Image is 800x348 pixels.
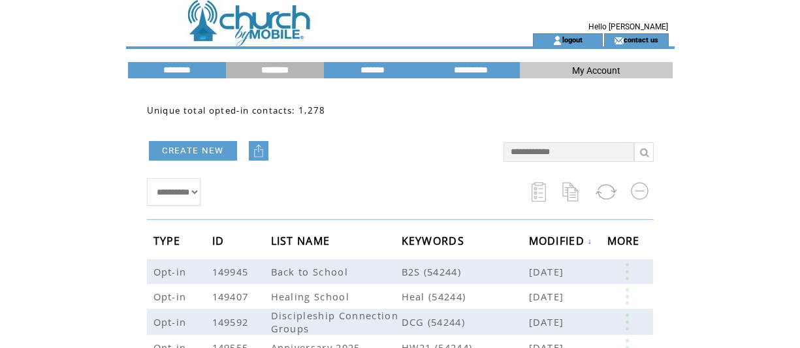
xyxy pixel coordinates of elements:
[149,141,237,161] a: CREATE NEW
[212,315,252,328] span: 149592
[607,230,643,255] span: MORE
[402,315,529,328] span: DCG (54244)
[529,290,568,303] span: [DATE]
[271,236,334,244] a: LIST NAME
[271,309,399,335] span: Discipleship Connection Groups
[212,290,252,303] span: 149407
[147,104,326,116] span: Unique total opted-in contacts: 1,278
[402,230,468,255] span: KEYWORDS
[153,290,190,303] span: Opt-in
[572,65,620,76] span: My Account
[153,236,184,244] a: TYPE
[529,230,588,255] span: MODIFIED
[624,35,658,44] a: contact us
[271,265,352,278] span: Back to School
[402,265,529,278] span: B2S (54244)
[402,236,468,244] a: KEYWORDS
[402,290,529,303] span: Heal (54244)
[271,230,334,255] span: LIST NAME
[552,35,562,46] img: account_icon.gif
[588,22,668,31] span: Hello [PERSON_NAME]
[614,35,624,46] img: contact_us_icon.gif
[212,265,252,278] span: 149945
[153,230,184,255] span: TYPE
[212,236,228,244] a: ID
[153,265,190,278] span: Opt-in
[252,144,265,157] img: upload.png
[212,230,228,255] span: ID
[271,290,353,303] span: Healing School
[562,35,583,44] a: logout
[529,265,568,278] span: [DATE]
[529,237,593,245] a: MODIFIED↓
[153,315,190,328] span: Opt-in
[529,315,568,328] span: [DATE]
